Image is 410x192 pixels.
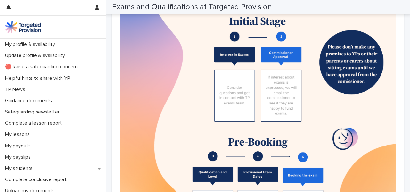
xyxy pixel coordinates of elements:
h2: Exams and Qualifications at Targeted Provision [112,3,272,12]
p: My payslips [3,154,36,160]
p: My profile & availability [3,41,60,47]
img: M5nRWzHhSzIhMunXDL62 [5,21,41,33]
p: Guidance documents [3,98,57,104]
p: Complete a lesson report [3,120,67,126]
p: 🔴 Raise a safeguarding concern [3,64,83,70]
p: My lessons [3,131,35,138]
p: Safeguarding newsletter [3,109,65,115]
p: Complete conclusive report [3,177,72,183]
p: TP News [3,87,30,93]
p: My payouts [3,143,36,149]
p: My students [3,165,38,171]
p: Update profile & availability [3,53,70,59]
p: Helpful hints to share with YP [3,75,75,81]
